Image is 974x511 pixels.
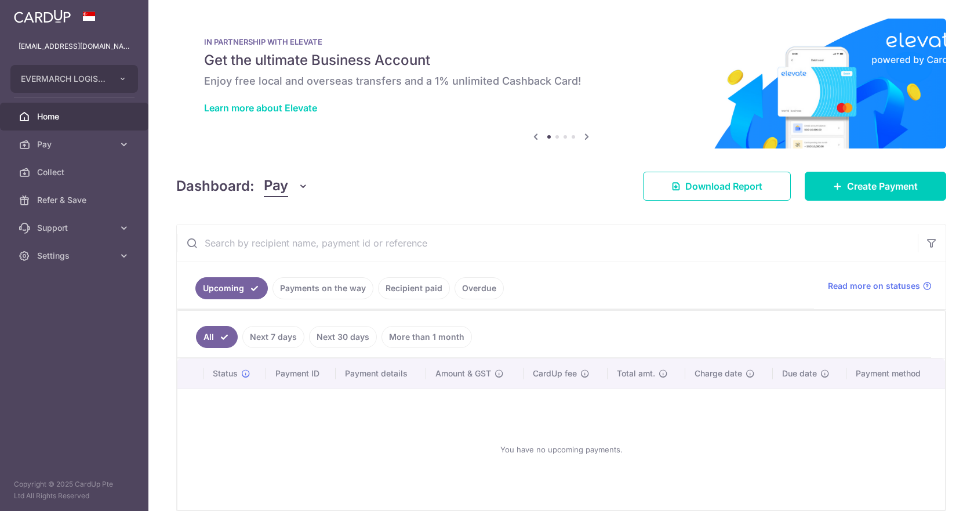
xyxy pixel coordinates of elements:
[196,326,238,348] a: All
[204,51,918,70] h5: Get the ultimate Business Account
[264,175,308,197] button: Pay
[381,326,472,348] a: More than 1 month
[14,9,71,23] img: CardUp
[37,222,114,234] span: Support
[309,326,377,348] a: Next 30 days
[204,74,918,88] h6: Enjoy free local and overseas transfers and a 1% unlimited Cashback Card!
[19,41,130,52] p: [EMAIL_ADDRESS][DOMAIN_NAME]
[782,368,817,379] span: Due date
[266,358,336,389] th: Payment ID
[176,176,255,197] h4: Dashboard:
[272,277,373,299] a: Payments on the way
[213,368,238,379] span: Status
[847,179,918,193] span: Create Payment
[828,280,920,292] span: Read more on statuses
[37,194,114,206] span: Refer & Save
[176,19,946,148] img: Renovation banner
[685,179,762,193] span: Download Report
[643,172,791,201] a: Download Report
[533,368,577,379] span: CardUp fee
[435,368,491,379] span: Amount & GST
[204,37,918,46] p: IN PARTNERSHIP WITH ELEVATE
[242,326,304,348] a: Next 7 days
[828,280,932,292] a: Read more on statuses
[846,358,945,389] th: Payment method
[37,111,114,122] span: Home
[37,166,114,178] span: Collect
[695,368,742,379] span: Charge date
[264,175,288,197] span: Pay
[191,398,931,501] div: You have no upcoming payments.
[805,172,946,201] a: Create Payment
[21,73,107,85] span: EVERMARCH LOGISTICS (S) PTE LTD
[204,102,317,114] a: Learn more about Elevate
[37,139,114,150] span: Pay
[37,250,114,262] span: Settings
[378,277,450,299] a: Recipient paid
[617,368,655,379] span: Total amt.
[10,65,138,93] button: EVERMARCH LOGISTICS (S) PTE LTD
[455,277,504,299] a: Overdue
[195,277,268,299] a: Upcoming
[336,358,426,389] th: Payment details
[177,224,918,262] input: Search by recipient name, payment id or reference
